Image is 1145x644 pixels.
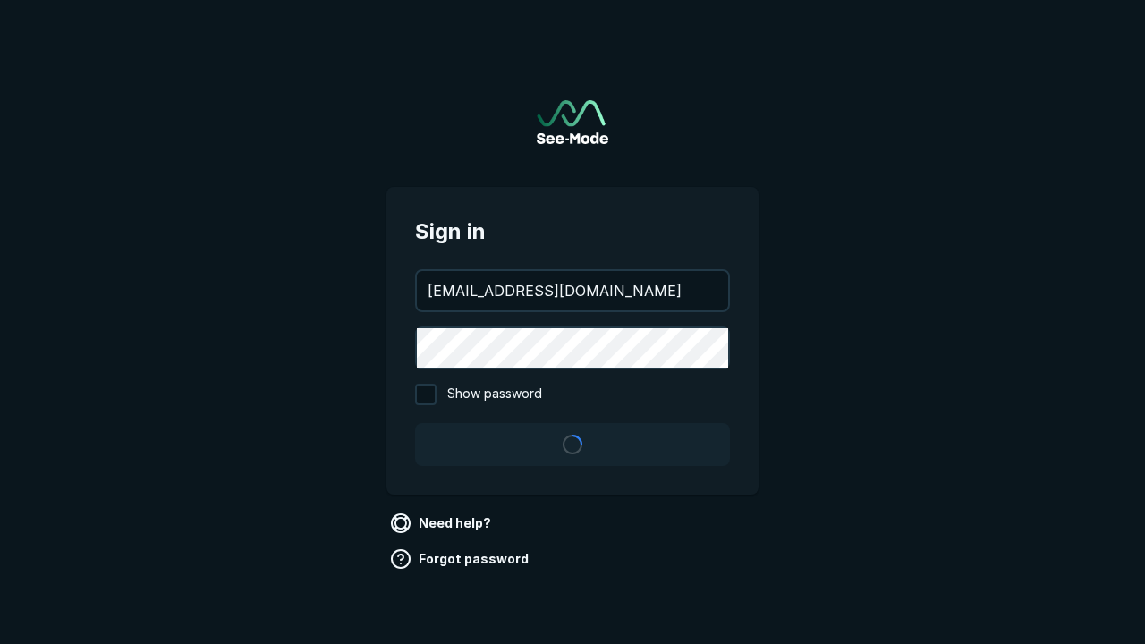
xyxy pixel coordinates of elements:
span: Sign in [415,216,730,248]
a: Need help? [386,509,498,538]
input: your@email.com [417,271,728,310]
a: Go to sign in [537,100,608,144]
a: Forgot password [386,545,536,573]
span: Show password [447,384,542,405]
img: See-Mode Logo [537,100,608,144]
